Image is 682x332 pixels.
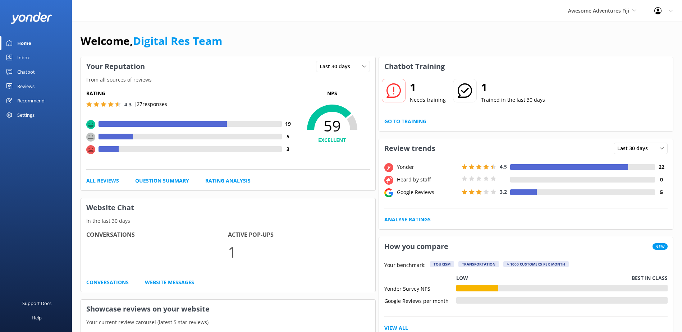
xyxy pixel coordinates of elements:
div: Help [32,310,42,325]
h2: 1 [481,79,545,96]
div: Transportation [458,261,499,267]
a: Website Messages [145,278,194,286]
a: All Reviews [86,177,119,185]
div: Yonder Survey NPS [384,285,456,291]
a: Digital Res Team [133,33,222,48]
div: Reviews [17,79,35,93]
h3: Review trends [379,139,441,158]
div: Tourism [430,261,454,267]
div: Home [17,36,31,50]
h4: 22 [655,163,668,171]
h5: Rating [86,89,294,97]
a: Rating Analysis [205,177,251,185]
a: Go to Training [384,117,426,125]
div: Inbox [17,50,30,65]
h3: How you compare [379,237,454,256]
span: New [653,243,668,250]
h4: 19 [282,120,294,128]
h3: Showcase reviews on your website [81,300,375,318]
h4: 5 [655,188,668,196]
div: Yonder [395,163,460,171]
h4: 0 [655,176,668,184]
img: yonder-white-logo.png [11,12,52,24]
a: Question Summary [135,177,189,185]
div: Google Reviews per month [384,297,456,304]
p: Best in class [632,274,668,282]
h1: Welcome, [81,32,222,50]
h4: Active Pop-ups [228,230,370,240]
span: 59 [294,117,370,135]
a: Conversations [86,278,129,286]
p: From all sources of reviews [81,76,375,84]
h4: 5 [282,133,294,140]
div: Google Reviews [395,188,460,196]
span: 4.5 [500,163,507,170]
div: > 1000 customers per month [503,261,569,267]
div: Chatbot [17,65,35,79]
p: Low [456,274,468,282]
span: Last 30 days [320,63,354,70]
h2: 1 [410,79,446,96]
span: Last 30 days [617,144,652,152]
span: Awesome Adventures Fiji [568,7,629,14]
h4: 3 [282,145,294,153]
a: View All [384,324,408,332]
div: Heard by staff [395,176,460,184]
span: 3.2 [500,188,507,195]
div: Recommend [17,93,45,108]
p: NPS [294,89,370,97]
a: Analyse Ratings [384,216,431,223]
p: Trained in the last 30 days [481,96,545,104]
h3: Your Reputation [81,57,150,76]
div: Support Docs [22,296,51,310]
p: Your current review carousel (latest 5 star reviews) [81,318,375,326]
div: Settings [17,108,35,122]
h3: Website Chat [81,198,375,217]
span: 4.3 [124,101,132,108]
h3: Chatbot Training [379,57,450,76]
h4: EXCELLENT [294,136,370,144]
p: Needs training [410,96,446,104]
p: 1 [228,240,370,264]
h4: Conversations [86,230,228,240]
p: Your benchmark: [384,261,426,270]
p: | 27 responses [134,100,167,108]
p: In the last 30 days [81,217,375,225]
